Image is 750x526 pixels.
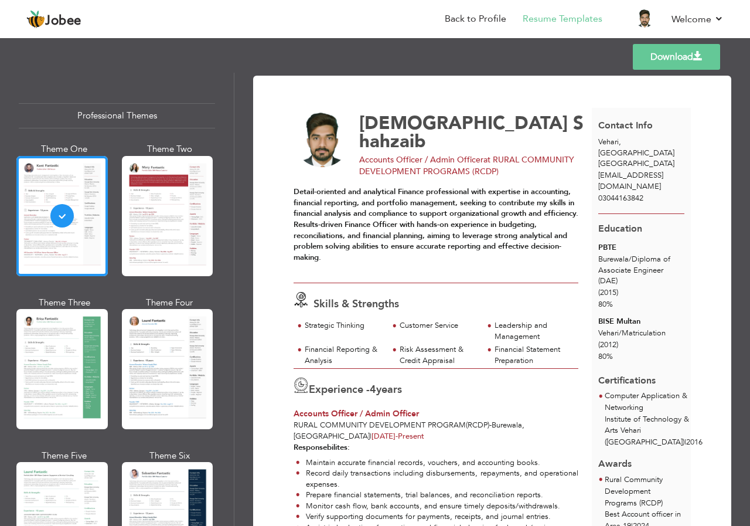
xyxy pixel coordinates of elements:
[598,316,684,327] div: BISE Multan
[313,297,399,311] span: Skills & Strengths
[495,320,571,342] div: Leadership and Management
[309,382,370,397] span: Experience -
[124,450,216,462] div: Theme Six
[19,103,215,128] div: Professional Themes
[629,254,632,264] span: /
[294,110,351,168] img: No image
[296,457,578,469] li: Maintain accurate financial records, vouchers, and accounting books.
[522,420,524,430] span: ,
[598,242,684,253] div: PBTE
[370,382,402,398] label: years
[45,15,81,28] span: Jobee
[26,10,45,29] img: jobee.io
[371,431,398,442] span: [DATE]
[359,154,574,177] span: at RURAL COMMUNITY DEVELOPMENT PROGRAMS (RCDP)
[598,299,613,310] span: 80%
[605,474,663,508] span: Rural Community Development Programs (RCDP)
[371,431,424,442] span: Present
[598,193,643,203] span: 03044163842
[633,44,720,70] a: Download
[296,490,578,501] li: Prepare financial statements, trial balances, and reconciliation reports.
[400,320,476,331] div: Customer Service
[19,450,110,462] div: Theme Five
[598,328,666,338] span: Vehari Matriculation
[294,442,350,453] strong: Responsebilites:
[294,186,578,262] strong: Detail-oriented and analytical Finance professional with expertise in accounting, financial repor...
[671,12,724,26] a: Welcome
[294,431,370,442] span: [GEOGRAPHIC_DATA]
[598,449,632,471] span: Awards
[605,391,687,413] span: Computer Application & Networking
[605,414,703,449] p: Institute of Technology & Arts Vehari ([GEOGRAPHIC_DATA]) 2016
[523,12,602,26] a: Resume Templates
[635,9,654,28] img: Profile Img
[495,344,571,366] div: Financial Statement Preparation
[598,340,618,350] span: (2012)
[400,344,476,366] div: Risk Assessment & Credit Appraisal
[370,382,376,397] span: 4
[305,320,381,331] div: Strategic Thinking
[294,420,489,430] span: Rural Community Development Program(RCDP)
[598,254,670,286] span: Burewala Diploma of Associate Engineer (DAE)
[124,297,216,309] div: Theme Four
[598,119,653,132] span: Contact Info
[492,420,522,430] span: Burewala
[359,111,568,135] span: [DEMOGRAPHIC_DATA]
[19,143,110,155] div: Theme One
[296,511,578,522] li: Verify supporting documents for payments, receipts, and journal entries.
[592,137,691,169] div: [GEOGRAPHIC_DATA]
[296,468,578,490] li: Record daily transactions including disbursements, repayments, and operational expenses.
[598,351,613,362] span: 80%
[396,431,398,442] span: -
[294,408,419,419] span: Accounts Officer / Admin Officer
[489,420,492,430] span: -
[619,137,621,147] span: ,
[598,170,663,192] span: [EMAIL_ADDRESS][DOMAIN_NAME]
[619,328,622,338] span: /
[305,344,381,366] div: Financial Reporting & Analysis
[598,158,674,169] span: [GEOGRAPHIC_DATA]
[598,222,642,235] span: Education
[598,287,618,298] span: (2015)
[359,111,584,154] span: Shahzaib
[370,431,371,442] span: |
[684,437,686,447] span: |
[296,501,578,512] li: Monitor cash flow, bank accounts, and ensure timely deposits/withdrawals.
[26,10,81,29] a: Jobee
[359,154,483,165] span: Accounts Officer / Admin Officer
[445,12,506,26] a: Back to Profile
[19,297,110,309] div: Theme Three
[598,137,619,147] span: Vehari
[598,365,656,388] span: Certifications
[124,143,216,155] div: Theme Two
